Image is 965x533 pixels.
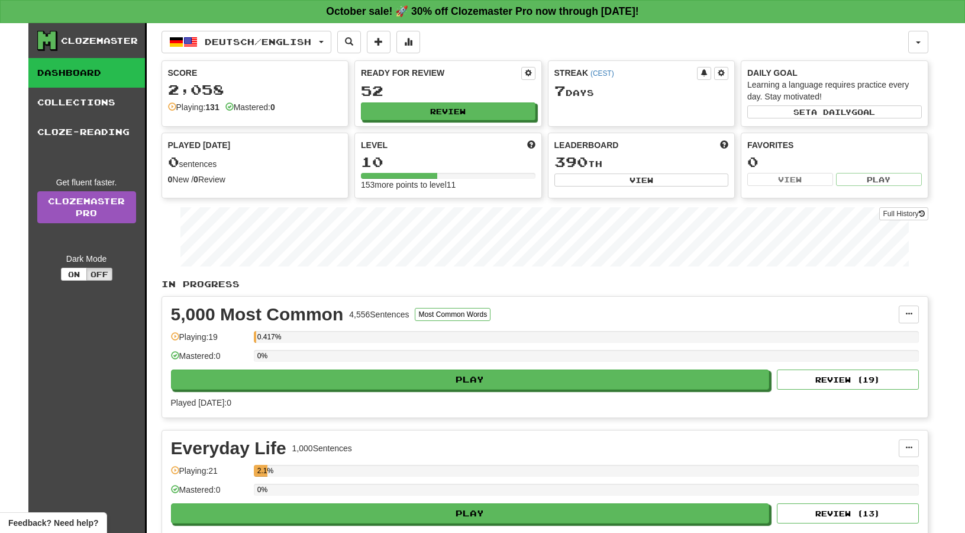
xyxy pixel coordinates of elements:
[337,31,361,53] button: Search sentences
[168,82,343,97] div: 2,058
[554,153,588,170] span: 390
[554,84,729,99] div: Day s
[747,67,922,79] div: Daily Goal
[86,268,112,281] button: Off
[168,101,220,113] div: Playing:
[554,174,729,187] button: View
[193,175,198,184] strong: 0
[171,484,248,503] div: Mastered: 0
[326,5,638,17] strong: October sale! 🚀 30% off Clozemaster Pro now through [DATE]!
[747,105,922,118] button: Seta dailygoal
[205,37,311,47] span: Deutsch / English
[367,31,390,53] button: Add sentence to collection
[37,191,136,223] a: ClozemasterPro
[747,139,922,151] div: Favorites
[554,155,729,170] div: th
[171,350,248,370] div: Mastered: 0
[349,309,409,320] div: 4,556 Sentences
[361,84,535,98] div: 52
[527,139,535,151] span: Score more points to level up
[257,465,267,477] div: 2.1%
[37,253,136,265] div: Dark Mode
[590,69,614,78] a: (CEST)
[8,517,98,529] span: Open feedback widget
[292,442,352,454] div: 1,000 Sentences
[879,207,928,220] button: Full History
[168,175,173,184] strong: 0
[554,82,566,99] span: 7
[554,67,698,79] div: Streak
[361,155,535,169] div: 10
[270,102,275,112] strong: 0
[171,306,344,323] div: 5,000 Most Common
[37,176,136,188] div: Get fluent faster.
[747,155,922,169] div: 0
[28,88,145,117] a: Collections
[28,58,145,88] a: Dashboard
[168,153,179,170] span: 0
[361,67,521,79] div: Ready for Review
[811,108,851,116] span: a daily
[777,370,919,390] button: Review (19)
[168,155,343,170] div: sentences
[171,439,286,457] div: Everyday Life
[171,503,770,524] button: Play
[777,503,919,524] button: Review (13)
[554,139,619,151] span: Leaderboard
[361,139,388,151] span: Level
[61,268,87,281] button: On
[171,465,248,484] div: Playing: 21
[162,278,928,290] p: In Progress
[168,139,231,151] span: Played [DATE]
[747,79,922,102] div: Learning a language requires practice every day. Stay motivated!
[168,174,343,185] div: New / Review
[171,331,248,351] div: Playing: 19
[171,370,770,390] button: Play
[415,308,490,321] button: Most Common Words
[720,139,728,151] span: This week in points, UTC
[361,102,535,120] button: Review
[162,31,331,53] button: Deutsch/English
[61,35,138,47] div: Clozemaster
[168,67,343,79] div: Score
[747,173,833,186] button: View
[171,398,231,407] span: Played [DATE]: 0
[225,101,275,113] div: Mastered:
[361,179,535,191] div: 153 more points to level 11
[205,102,219,112] strong: 131
[836,173,922,186] button: Play
[28,117,145,147] a: Cloze-Reading
[396,31,420,53] button: More stats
